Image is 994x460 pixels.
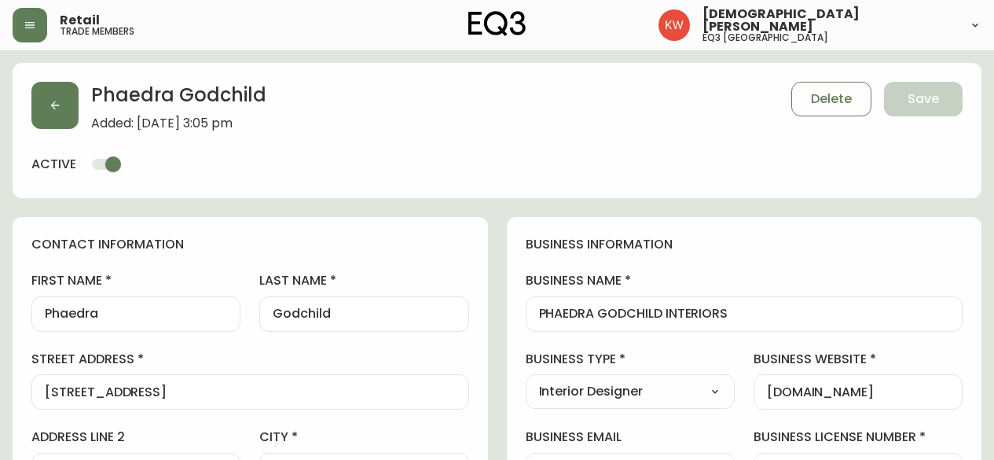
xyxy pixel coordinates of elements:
label: business license number [754,429,963,446]
h5: trade members [60,27,134,36]
label: business type [526,351,735,368]
label: street address [31,351,469,368]
span: Added: [DATE] 3:05 pm [91,116,266,131]
h4: contact information [31,236,469,253]
img: f33162b67396b0982c40ce2a87247151 [658,9,690,41]
label: city [259,429,468,446]
h2: Phaedra Godchild [91,82,266,116]
label: last name [259,272,468,289]
span: Retail [60,14,100,27]
h5: eq3 [GEOGRAPHIC_DATA] [702,33,828,42]
button: Delete [791,82,871,116]
h4: active [31,156,76,173]
h4: business information [526,236,963,253]
img: logo [468,11,526,36]
label: business name [526,272,963,289]
span: [DEMOGRAPHIC_DATA][PERSON_NAME] [702,8,956,33]
label: address line 2 [31,429,240,446]
label: business email [526,429,735,446]
input: https://www.designshop.com [767,385,949,399]
label: business website [754,351,963,368]
span: Delete [811,90,852,108]
label: first name [31,272,240,289]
